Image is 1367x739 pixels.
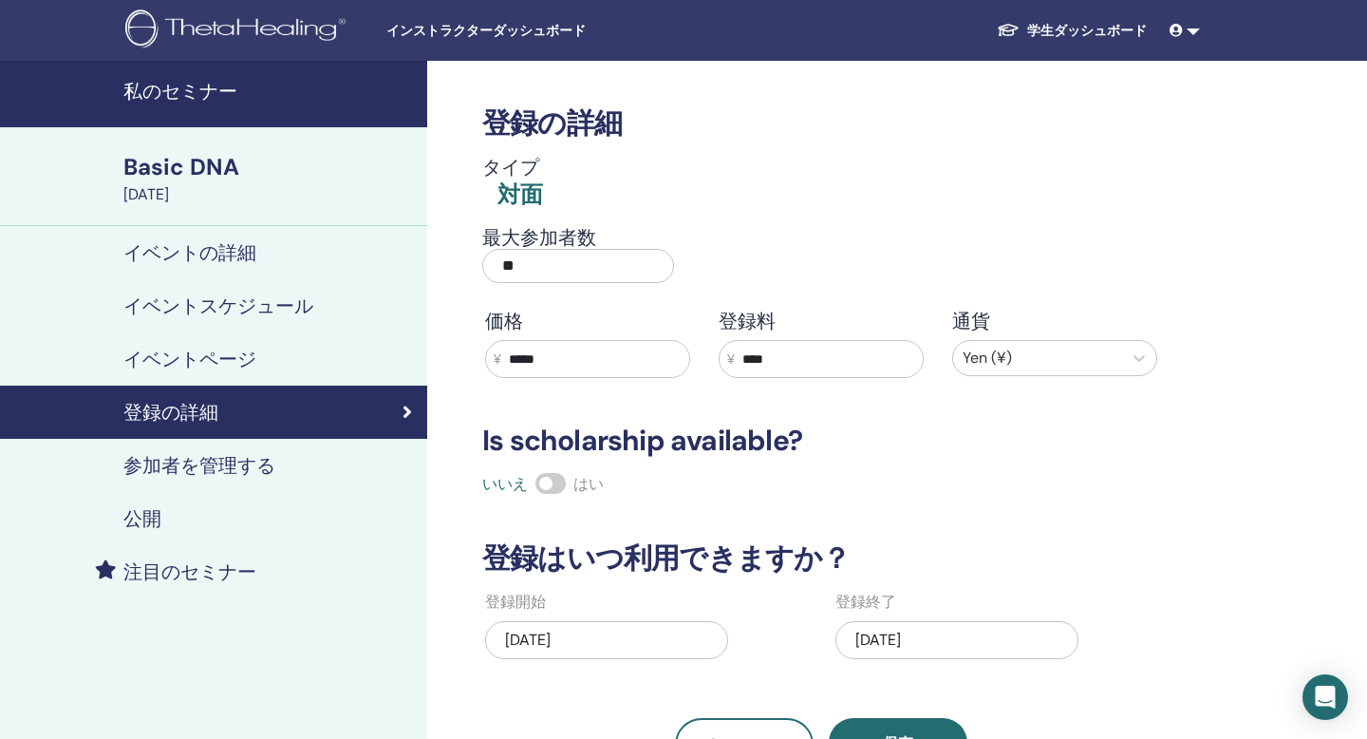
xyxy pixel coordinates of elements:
input: 最大参加者数 [482,249,674,283]
h4: 登録料 [719,310,924,332]
h4: 価格 [485,310,690,332]
div: 対面 [497,179,543,211]
a: Basic DNA[DATE] [112,151,427,206]
label: 登録終了 [835,591,896,614]
img: graduation-cap-white.svg [997,22,1020,38]
div: [DATE] [485,621,728,659]
h4: 通貨 [952,310,1157,332]
h4: イベントの詳細 [123,241,256,264]
h3: 登録の詳細 [471,106,1171,141]
h4: 登録の詳細 [123,401,218,424]
label: 登録開始 [485,591,546,614]
h4: 私のセミナー [123,80,416,103]
h4: イベントスケジュール [123,294,313,317]
span: いいえ [482,474,528,494]
h4: タイプ [482,156,543,179]
span: ¥ [494,350,501,369]
div: [DATE] [123,183,416,206]
h4: 参加者を管理する [123,454,275,477]
div: Basic DNA [123,151,416,183]
h4: イベントページ [123,348,256,370]
h4: 公開 [123,507,161,530]
h3: Is scholarship available? [471,424,1171,458]
h4: 最大参加者数 [482,226,674,249]
img: logo.png [125,9,352,52]
span: インストラクターダッシュボード [386,21,671,41]
div: [DATE] [835,621,1078,659]
a: 学生ダッシュボード [982,13,1162,48]
span: ¥ [727,350,735,369]
h3: 登録はいつ利用できますか？ [471,541,1171,576]
h4: 注目のセミナー [123,560,256,583]
span: はい [573,474,604,494]
div: Open Intercom Messenger [1302,674,1348,720]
